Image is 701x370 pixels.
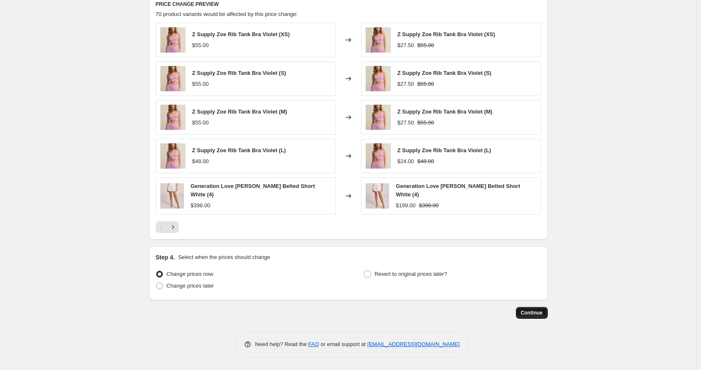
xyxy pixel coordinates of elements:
div: $27.50 [398,41,414,50]
strike: $55.00 [417,119,434,127]
a: [EMAIL_ADDRESS][DOMAIN_NAME] [367,341,460,347]
span: Change prices later [167,283,214,289]
span: or email support at [319,341,367,347]
span: Z Supply Zoe Rib Tank Bra Violet (M) [398,108,492,115]
span: Z Supply Zoe Rib Tank Bra Violet (L) [398,147,491,153]
span: Z Supply Zoe Rib Tank Bra Violet (XS) [192,31,290,37]
img: ZLT221723_VGM_FRONT_740x_83eb0a7a-ecff-48d7-9f8f-1fc8b61a7635_80x.webp [160,105,186,130]
span: Z Supply Zoe Rib Tank Bra Violet (S) [192,70,286,76]
h6: PRICE CHANGE PREVIEW [156,1,541,8]
strike: $55.00 [417,41,434,50]
strike: $48.00 [417,157,434,166]
span: Need help? Read the [255,341,309,347]
div: $27.50 [398,80,414,88]
a: FAQ [308,341,319,347]
img: ZLT221723_VGM_FRONT_740x_83eb0a7a-ecff-48d7-9f8f-1fc8b61a7635_80x.webp [366,27,391,53]
div: $398.00 [191,201,210,210]
img: ZLT221723_VGM_FRONT_740x_83eb0a7a-ecff-48d7-9f8f-1fc8b61a7635_80x.webp [366,66,391,91]
img: whiteshorts_80x.png [160,183,184,209]
button: Continue [516,307,548,319]
span: Change prices now [167,271,213,277]
div: $199.00 [396,201,416,210]
span: Revert to original prices later? [374,271,447,277]
img: ZLT221723_VGM_FRONT_740x_83eb0a7a-ecff-48d7-9f8f-1fc8b61a7635_80x.webp [160,143,186,169]
strike: $55.00 [417,80,434,88]
span: Z Supply Zoe Rib Tank Bra Violet (M) [192,108,287,115]
img: ZLT221723_VGM_FRONT_740x_83eb0a7a-ecff-48d7-9f8f-1fc8b61a7635_80x.webp [366,143,391,169]
span: Z Supply Zoe Rib Tank Bra Violet (S) [398,70,492,76]
nav: Pagination [156,221,179,233]
span: Z Supply Zoe Rib Tank Bra Violet (L) [192,147,286,153]
button: Next [167,221,179,233]
p: Select when the prices should change [178,253,270,262]
img: ZLT221723_VGM_FRONT_740x_83eb0a7a-ecff-48d7-9f8f-1fc8b61a7635_80x.webp [160,66,186,91]
div: $24.00 [398,157,414,166]
span: Generation Love [PERSON_NAME] Belted Short White (4) [191,183,315,198]
img: ZLT221723_VGM_FRONT_740x_83eb0a7a-ecff-48d7-9f8f-1fc8b61a7635_80x.webp [366,105,391,130]
strike: $398.00 [419,201,439,210]
h2: Step 4. [156,253,175,262]
span: Generation Love [PERSON_NAME] Belted Short White (4) [396,183,520,198]
div: $48.00 [192,157,209,166]
span: Continue [521,309,543,316]
div: $55.00 [192,41,209,50]
div: $55.00 [192,80,209,88]
div: $27.50 [398,119,414,127]
span: Z Supply Zoe Rib Tank Bra Violet (XS) [398,31,495,37]
img: whiteshorts_80x.png [366,183,390,209]
div: $55.00 [192,119,209,127]
span: 70 product variants would be affected by this price change: [156,11,298,17]
img: ZLT221723_VGM_FRONT_740x_83eb0a7a-ecff-48d7-9f8f-1fc8b61a7635_80x.webp [160,27,186,53]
